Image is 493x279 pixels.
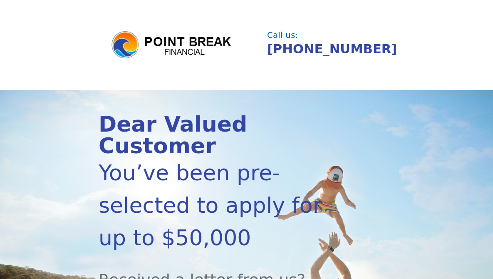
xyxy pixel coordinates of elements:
[110,30,235,60] img: logo.png
[267,31,390,40] div: Call us:
[99,113,350,157] div: Dear Valued Customer
[267,42,397,56] a: [PHONE_NUMBER]
[99,157,350,254] div: You’ve been pre-selected to apply for up to $50,000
